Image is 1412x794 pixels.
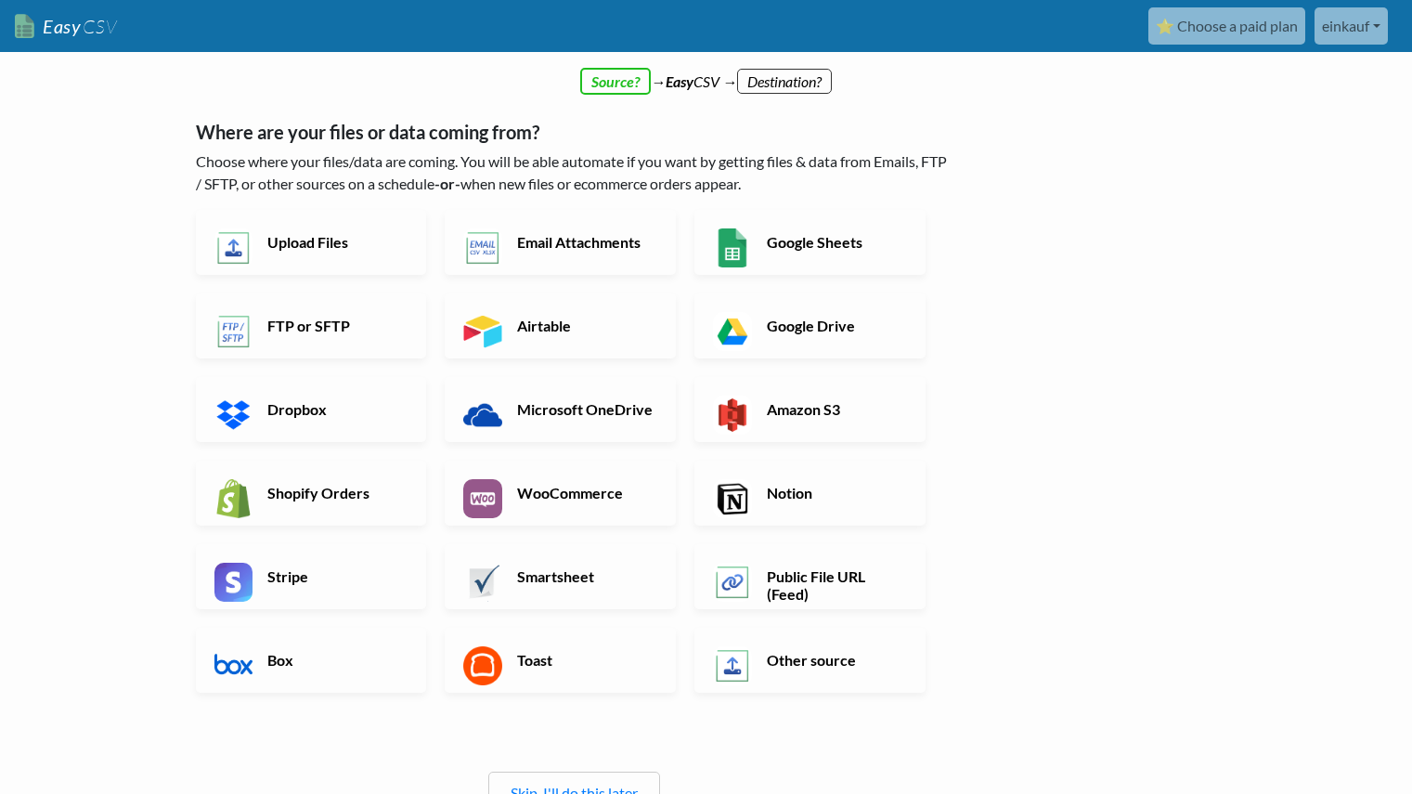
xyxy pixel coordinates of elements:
img: Google Drive App & API [713,312,752,351]
span: CSV [81,15,117,38]
a: Email Attachments [445,210,676,275]
a: Stripe [196,544,427,609]
img: Dropbox App & API [214,396,253,435]
h6: Other source [762,651,908,669]
p: Choose where your files/data are coming. You will be able automate if you want by getting files &... [196,150,952,195]
h6: Email Attachments [512,233,658,251]
img: FTP or SFTP App & API [214,312,253,351]
img: Toast App & API [463,646,502,685]
h6: Airtable [512,317,658,334]
h6: Stripe [263,567,408,585]
img: Stripe App & API [214,563,253,602]
a: Google Drive [694,293,926,358]
img: Airtable App & API [463,312,502,351]
h6: WooCommerce [512,484,658,501]
a: ⭐ Choose a paid plan [1148,7,1305,45]
h6: Shopify Orders [263,484,408,501]
a: WooCommerce [445,461,676,526]
img: Microsoft OneDrive App & API [463,396,502,435]
h6: FTP or SFTP [263,317,408,334]
h6: Toast [512,651,658,669]
a: Amazon S3 [694,377,926,442]
a: einkauf [1315,7,1388,45]
img: Public File URL App & API [713,563,752,602]
img: Email New CSV or XLSX File App & API [463,228,502,267]
b: -or- [434,175,460,192]
h6: Amazon S3 [762,400,908,418]
a: Microsoft OneDrive [445,377,676,442]
h6: Public File URL (Feed) [762,567,908,603]
h6: Box [263,651,408,669]
a: Shopify Orders [196,461,427,526]
a: FTP or SFTP [196,293,427,358]
h6: Microsoft OneDrive [512,400,658,418]
img: WooCommerce App & API [463,479,502,518]
a: Public File URL (Feed) [694,544,926,609]
img: Shopify App & API [214,479,253,518]
a: Smartsheet [445,544,676,609]
a: Airtable [445,293,676,358]
img: Notion App & API [713,479,752,518]
a: Toast [445,628,676,693]
h6: Google Sheets [762,233,908,251]
h6: Dropbox [263,400,408,418]
a: Box [196,628,427,693]
img: Box App & API [214,646,253,685]
img: Amazon S3 App & API [713,396,752,435]
img: Google Sheets App & API [713,228,752,267]
a: Upload Files [196,210,427,275]
img: Smartsheet App & API [463,563,502,602]
a: Notion [694,461,926,526]
a: Other source [694,628,926,693]
h6: Google Drive [762,317,908,334]
img: Upload Files App & API [214,228,253,267]
h6: Notion [762,484,908,501]
a: Dropbox [196,377,427,442]
div: → CSV → [177,52,1236,93]
h6: Upload Files [263,233,408,251]
a: Google Sheets [694,210,926,275]
h5: Where are your files or data coming from? [196,121,952,143]
a: EasyCSV [15,7,117,46]
h6: Smartsheet [512,567,658,585]
img: Other Source App & API [713,646,752,685]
